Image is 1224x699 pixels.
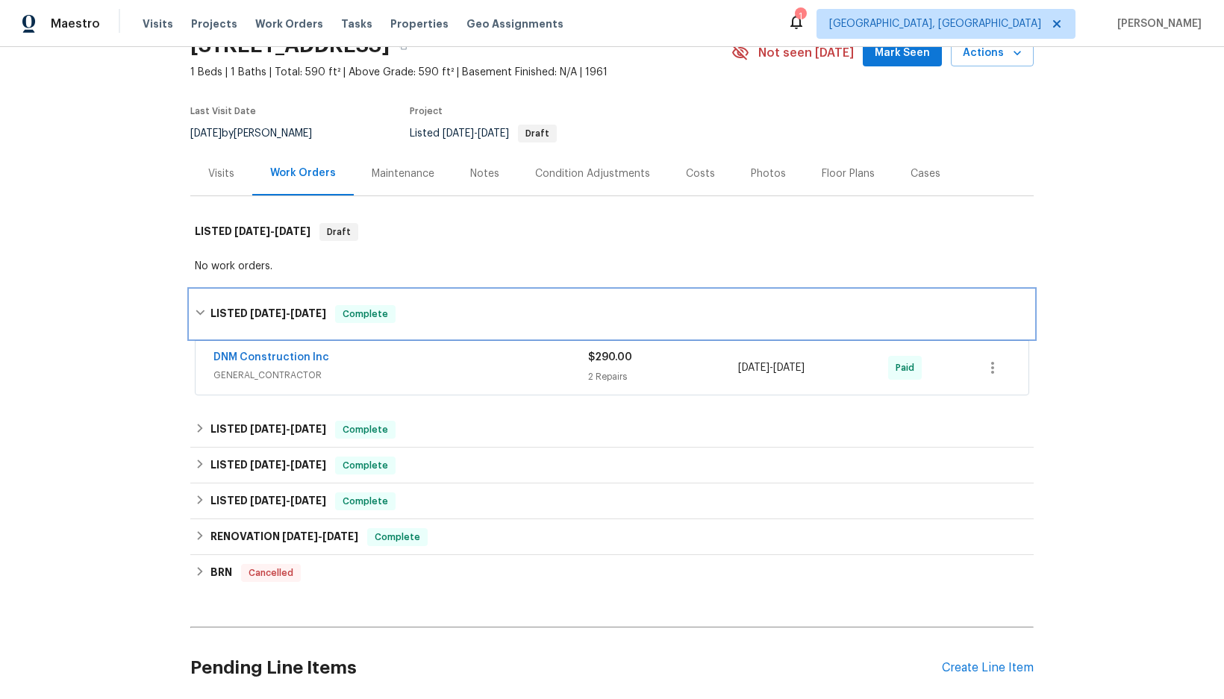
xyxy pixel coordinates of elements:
span: 1 Beds | 1 Baths | Total: 590 ft² | Above Grade: 590 ft² | Basement Finished: N/A | 1961 [190,65,731,80]
div: Cases [911,166,940,181]
span: Paid [896,360,920,375]
div: Photos [751,166,786,181]
div: LISTED [DATE]-[DATE]Draft [190,208,1034,256]
button: Actions [951,40,1034,67]
div: LISTED [DATE]-[DATE]Complete [190,290,1034,338]
span: - [250,424,326,434]
h6: LISTED [195,223,310,241]
span: [DATE] [250,495,286,506]
span: Complete [337,422,394,437]
span: [DATE] [773,363,805,373]
span: Last Visit Date [190,107,256,116]
div: Notes [470,166,499,181]
h6: RENOVATION [210,528,358,546]
span: [DATE] [738,363,769,373]
span: Not seen [DATE] [758,46,854,60]
span: [PERSON_NAME] [1111,16,1202,31]
span: Listed [410,128,557,139]
span: [DATE] [250,460,286,470]
span: [DATE] [322,531,358,542]
h6: LISTED [210,421,326,439]
span: GENERAL_CONTRACTOR [213,368,588,383]
span: - [250,460,326,470]
h6: LISTED [210,492,326,510]
span: - [282,531,358,542]
span: Complete [337,307,394,322]
span: [DATE] [275,226,310,236]
span: [DATE] [478,128,509,139]
h6: LISTED [210,305,326,323]
span: Mark Seen [875,44,930,63]
span: Project [410,107,443,116]
span: Tasks [341,19,372,29]
span: [DATE] [290,495,326,506]
span: [DATE] [282,531,318,542]
span: Actions [963,44,1022,63]
span: Geo Assignments [466,16,563,31]
div: Maintenance [372,166,434,181]
span: Projects [191,16,237,31]
span: [DATE] [190,128,222,139]
span: - [443,128,509,139]
div: Create Line Item [942,661,1034,675]
div: Floor Plans [822,166,875,181]
span: [DATE] [443,128,474,139]
button: Mark Seen [863,40,942,67]
div: LISTED [DATE]-[DATE]Complete [190,483,1034,519]
span: - [250,495,326,506]
a: DNM Construction Inc [213,352,329,363]
span: Draft [519,129,555,138]
h6: LISTED [210,457,326,474]
div: No work orders. [195,259,1029,274]
span: [DATE] [234,226,270,236]
span: - [234,226,310,236]
span: [DATE] [290,460,326,470]
span: Complete [369,530,426,545]
span: [DATE] [250,424,286,434]
span: [DATE] [250,308,286,319]
div: Visits [208,166,234,181]
div: LISTED [DATE]-[DATE]Complete [190,448,1034,483]
span: Complete [337,458,394,473]
span: Cancelled [243,565,299,580]
span: - [738,360,805,375]
span: Work Orders [255,16,323,31]
h2: [STREET_ADDRESS] [190,38,390,53]
span: [GEOGRAPHIC_DATA], [GEOGRAPHIC_DATA] [829,16,1041,31]
div: RENOVATION [DATE]-[DATE]Complete [190,519,1034,555]
span: - [250,308,326,319]
div: by [PERSON_NAME] [190,125,330,142]
div: LISTED [DATE]-[DATE]Complete [190,412,1034,448]
span: [DATE] [290,424,326,434]
span: [DATE] [290,308,326,319]
div: 1 [795,9,805,24]
div: Costs [686,166,715,181]
h6: BRN [210,564,232,582]
div: Work Orders [270,166,336,181]
div: 2 Repairs [588,369,738,384]
div: Condition Adjustments [535,166,650,181]
span: Complete [337,494,394,509]
div: BRN Cancelled [190,555,1034,591]
span: Draft [321,225,357,239]
span: Visits [143,16,173,31]
span: Properties [390,16,449,31]
span: Maestro [51,16,100,31]
span: $290.00 [588,352,632,363]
